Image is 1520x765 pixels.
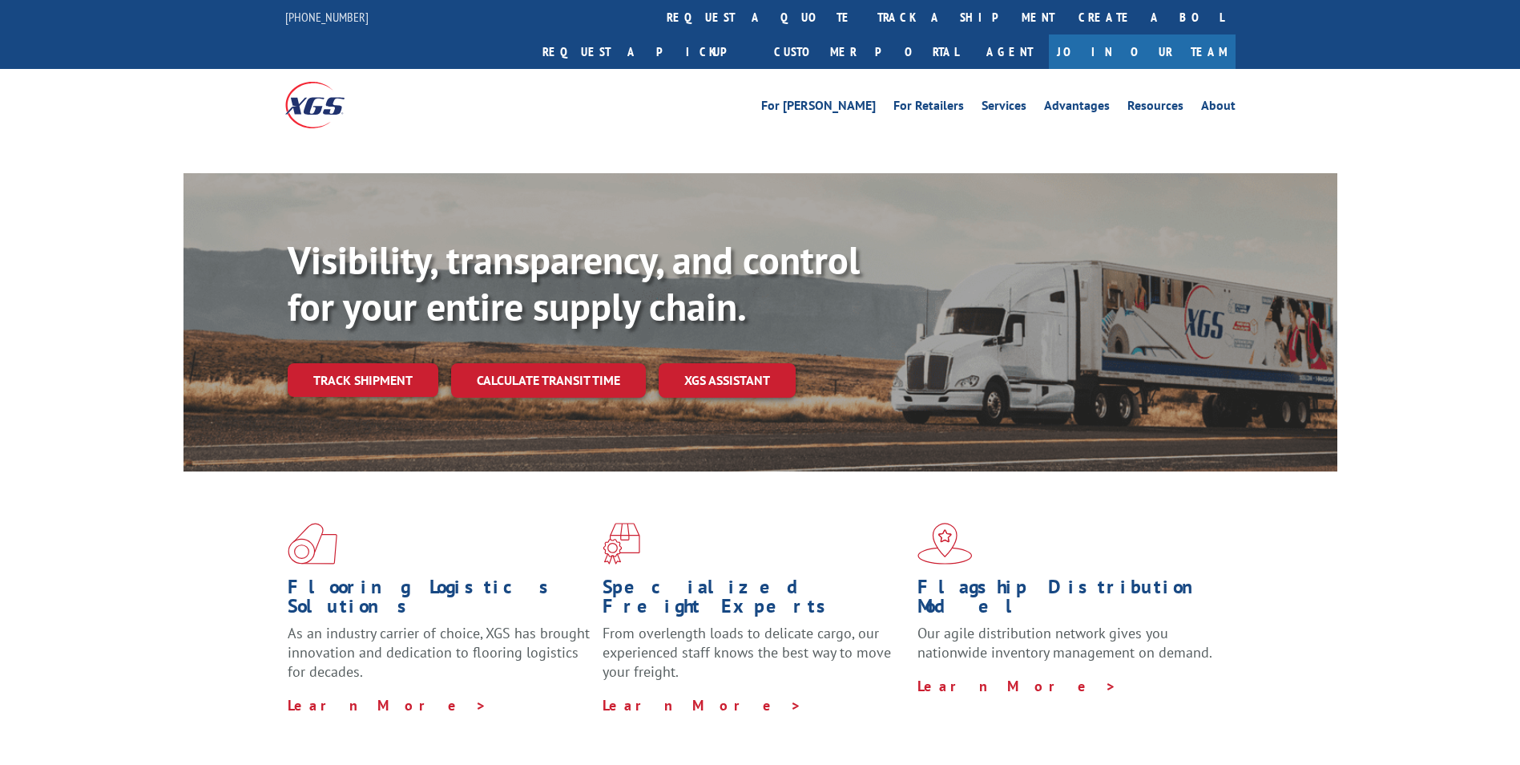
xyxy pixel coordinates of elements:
a: Advantages [1044,99,1110,117]
span: As an industry carrier of choice, XGS has brought innovation and dedication to flooring logistics... [288,624,590,681]
a: Join Our Team [1049,34,1236,69]
a: Services [982,99,1026,117]
a: XGS ASSISTANT [659,363,796,398]
a: Track shipment [288,363,438,397]
p: From overlength loads to delicate cargo, our experienced staff knows the best way to move your fr... [603,624,905,695]
a: Learn More > [917,677,1117,695]
a: Customer Portal [762,34,970,69]
h1: Specialized Freight Experts [603,577,905,624]
a: About [1201,99,1236,117]
a: Learn More > [603,696,802,714]
span: Our agile distribution network gives you nationwide inventory management on demand. [917,624,1212,662]
a: Calculate transit time [451,363,646,398]
img: xgs-icon-flagship-distribution-model-red [917,523,973,565]
b: Visibility, transparency, and control for your entire supply chain. [288,235,860,331]
a: Request a pickup [530,34,762,69]
img: xgs-icon-focused-on-flooring-red [603,523,640,565]
a: Learn More > [288,696,487,714]
a: For [PERSON_NAME] [761,99,876,117]
a: [PHONE_NUMBER] [285,9,369,25]
h1: Flooring Logistics Solutions [288,577,591,624]
a: Resources [1127,99,1183,117]
h1: Flagship Distribution Model [917,577,1220,624]
img: xgs-icon-total-supply-chain-intelligence-red [288,523,337,565]
a: For Retailers [893,99,964,117]
a: Agent [970,34,1049,69]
